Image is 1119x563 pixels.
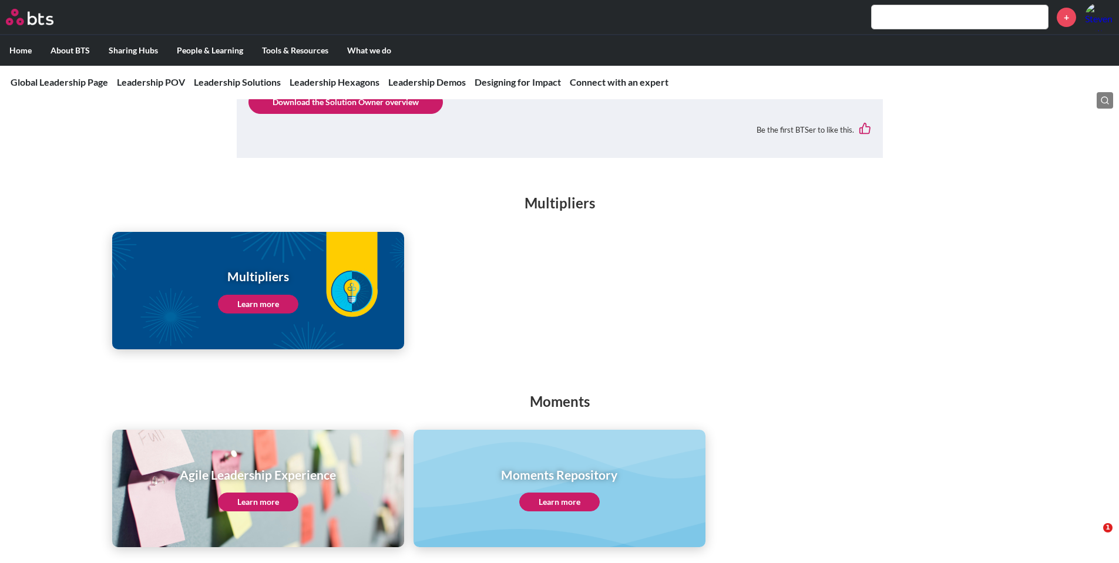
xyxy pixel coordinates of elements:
[388,76,466,87] a: Leadership Demos
[180,466,336,483] h1: Agile Leadership Experience
[1085,3,1113,31] a: Profile
[218,493,298,511] a: Learn more
[6,9,53,25] img: BTS Logo
[475,76,561,87] a: Designing for Impact
[11,76,108,87] a: Global Leadership Page
[570,76,668,87] a: Connect with an expert
[501,466,617,483] h1: Moments Repository
[1085,3,1113,31] img: Steven Low
[248,114,871,146] div: Be the first BTSer to like this.
[519,493,600,511] a: Learn more
[218,295,298,313] a: Learn more
[253,35,338,66] label: Tools & Resources
[6,9,75,25] a: Go home
[167,35,253,66] label: People & Learning
[290,76,379,87] a: Leadership Hexagons
[218,268,298,285] h1: Multipliers
[1103,523,1113,532] span: 1
[1079,523,1107,551] iframe: Intercom live chat
[117,76,185,87] a: Leadership POV
[248,90,443,114] a: Download the Solution Owner overview
[99,35,167,66] label: Sharing Hubs
[1057,8,1076,27] a: +
[41,35,99,66] label: About BTS
[338,35,401,66] label: What we do
[194,76,281,87] a: Leadership Solutions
